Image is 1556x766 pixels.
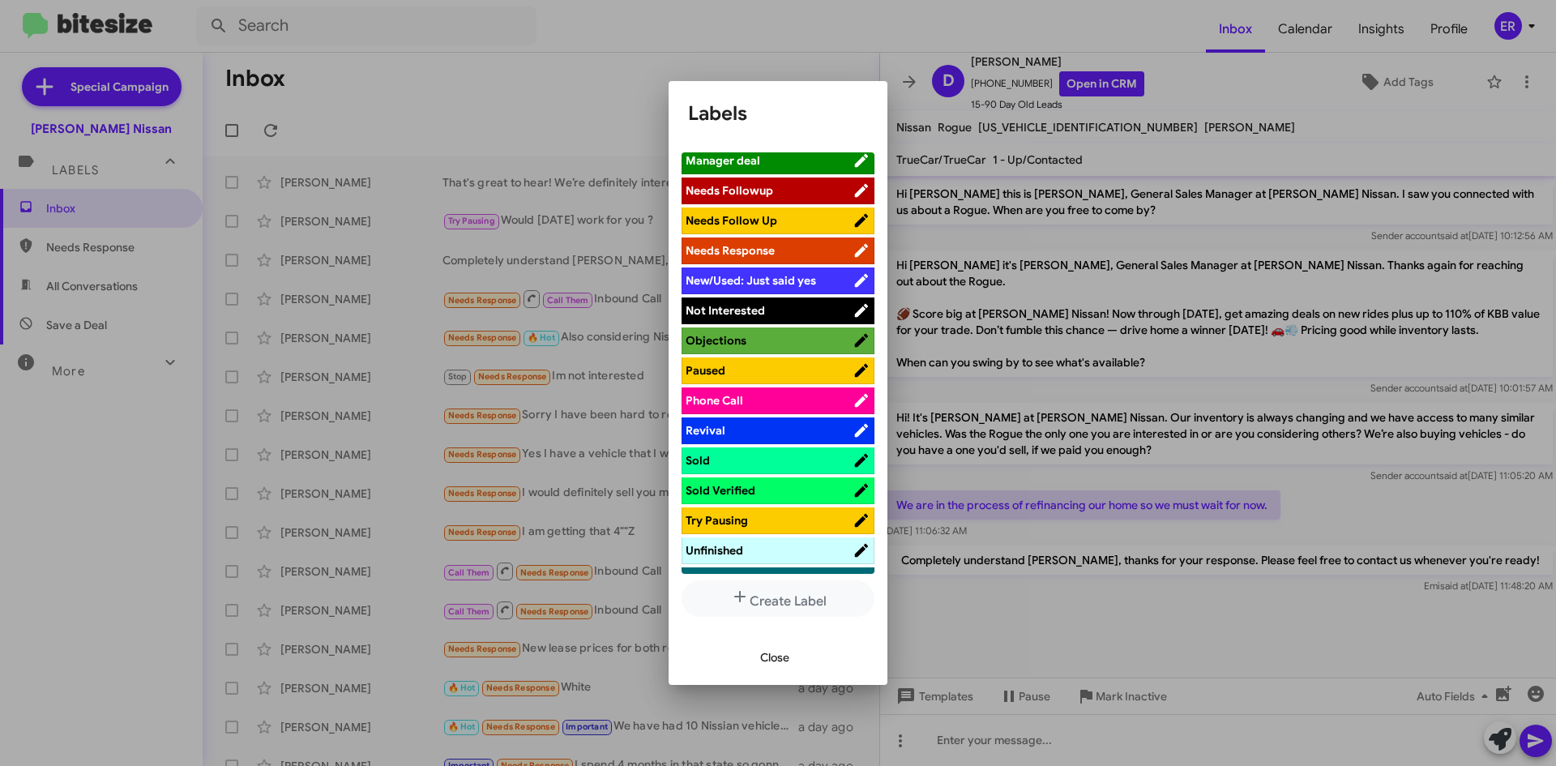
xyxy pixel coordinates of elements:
[686,273,816,288] span: New/Used: Just said yes
[686,423,725,438] span: Revival
[686,303,765,318] span: Not Interested
[686,513,748,528] span: Try Pausing
[686,573,740,588] span: Unpaused
[686,153,760,168] span: Manager deal
[686,543,743,558] span: Unfinished
[686,333,746,348] span: Objections
[747,643,802,672] button: Close
[686,483,755,498] span: Sold Verified
[686,213,777,228] span: Needs Follow Up
[686,243,775,258] span: Needs Response
[682,580,874,617] button: Create Label
[686,183,773,198] span: Needs Followup
[760,643,789,672] span: Close
[688,101,868,126] h1: Labels
[686,453,710,468] span: Sold
[686,393,743,408] span: Phone Call
[686,363,725,378] span: Paused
